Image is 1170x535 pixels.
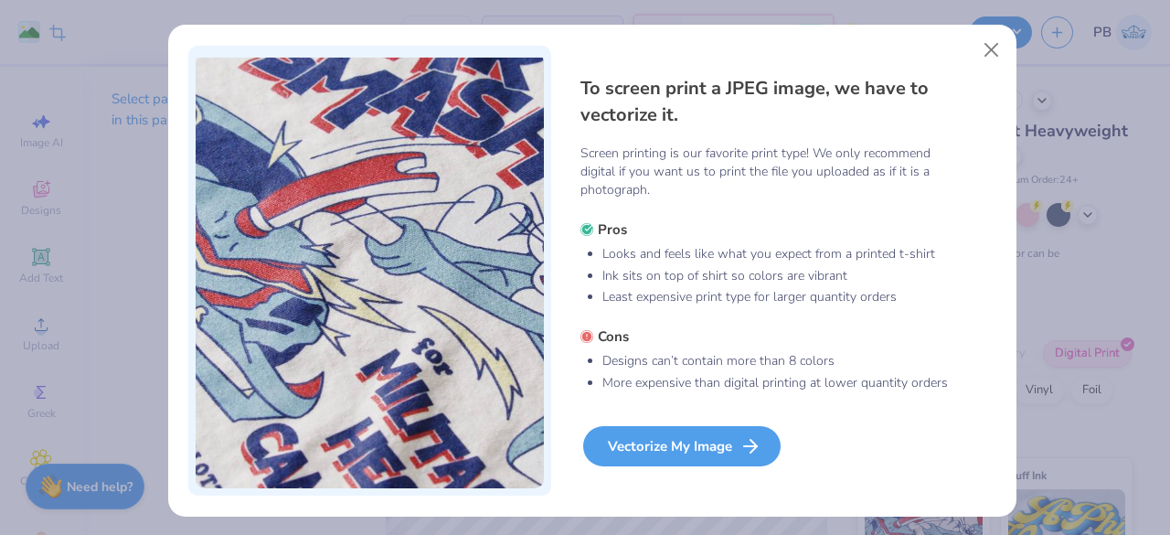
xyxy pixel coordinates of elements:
h5: Cons [580,327,950,346]
li: Least expensive print type for larger quantity orders [602,288,950,306]
h5: Pros [580,220,950,239]
div: Vectorize My Image [583,426,781,466]
li: Looks and feels like what you expect from a printed t-shirt [602,245,950,263]
button: Close [973,33,1008,68]
h4: To screen print a JPEG image, we have to vectorize it. [580,75,950,129]
li: Designs can’t contain more than 8 colors [602,352,950,370]
li: More expensive than digital printing at lower quantity orders [602,374,950,392]
p: Screen printing is our favorite print type! We only recommend digital if you want us to print the... [580,144,950,199]
li: Ink sits on top of shirt so colors are vibrant [602,267,950,285]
